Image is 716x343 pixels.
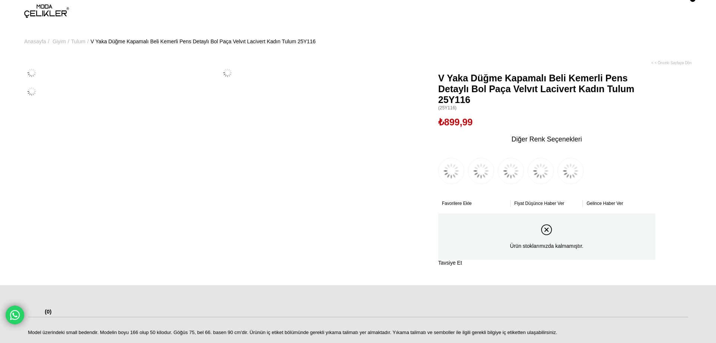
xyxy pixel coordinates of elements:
[511,133,582,145] span: Diğer Renk Seçenekleri
[438,116,472,128] span: ₺899,99
[24,22,46,60] a: Anasayfa
[28,330,688,336] p: Model üzerindeki small bedendir. Modelin boyu 166 olup 50 kilodur. Göğüs 75, bel 66. basen 90 cm'...
[651,60,692,65] a: < < Önceki Sayfaya Dön
[91,22,315,60] a: V Yaka Düğme Kapamalı Beli Kemerli Pens Detaylı Bol Paça Velvıt Lacivert Kadın Tulum 25Y116
[24,84,39,99] img: Velvıt tulum 25Y116
[438,213,655,260] div: Ürün stoklarımızda kalmamıştır.
[587,201,623,206] span: Gelince Haber Ver
[71,22,91,60] li: >
[220,65,235,80] img: Velvıt tulum 25Y116
[53,22,66,60] a: Giyim
[71,22,85,60] a: Tulum
[528,158,554,184] img: V Yaka Düğme Kapamalı Beli Kemerli Pens Detaylı Bol Paça Velvıt Kahve Kadın Tulum 25Y116
[514,201,564,206] span: Fiyat Düşünce Haber Ver
[468,158,494,184] img: V Yaka Düğme Kapamalı Beli Kemerli Pens Detaylı Bol Paça Velvıt Gri Kadın Tulum 25Y116
[24,4,69,18] img: logo
[438,73,655,105] span: V Yaka Düğme Kapamalı Beli Kemerli Pens Detaylı Bol Paça Velvıt Lacivert Kadın Tulum 25Y116
[53,22,71,60] li: >
[438,105,655,111] span: (25Y116)
[442,201,507,206] a: Favorilere Ekle
[438,158,464,184] img: V Yaka Düğme Kapamalı Beli Kemerli Pens Detaylı Bol Paça Velvıt Siyah Kadın Tulum 25Y116
[587,201,651,206] a: Gelince Haber Ver
[438,260,462,266] span: Tavsiye Et
[514,201,579,206] a: Fiyat Düşünce Haber Ver
[45,308,51,315] span: (0)
[45,308,51,317] a: (0)
[498,158,524,184] img: V Yaka Düğme Kapamalı Beli Kemerli Pens Detaylı Bol Paça Velvıt Antrasit Kadın Tulum 25Y116
[24,65,39,80] img: Velvıt tulum 25Y116
[558,158,584,184] img: V Yaka Düğme Kapamalı Beli Kemerli Pens Detaylı Bol Paça Velvıt Ekru Kadın Tulum 25Y116
[24,22,51,60] li: >
[442,201,472,206] span: Favorilere Ekle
